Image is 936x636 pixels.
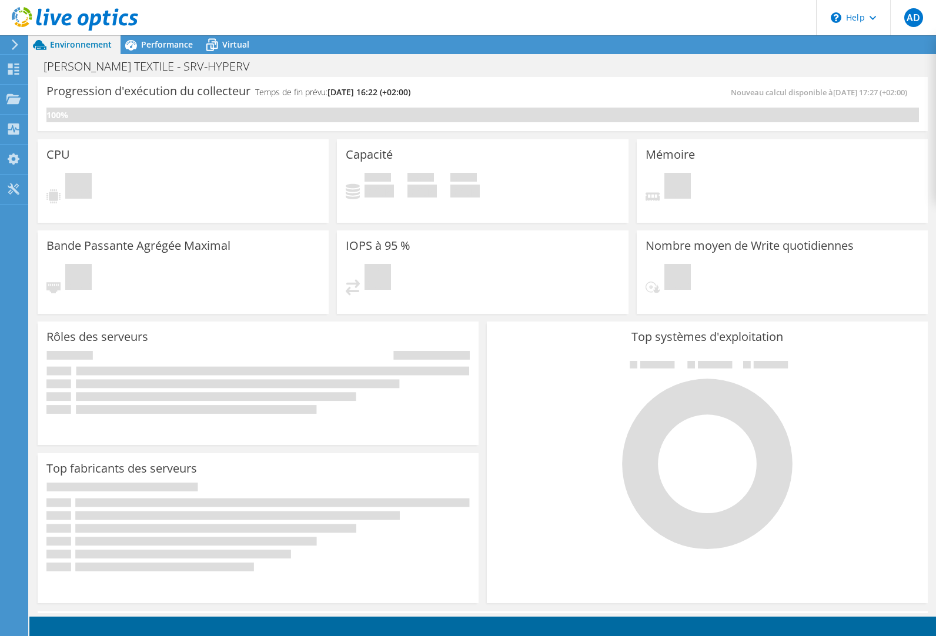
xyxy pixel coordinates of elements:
[46,330,148,343] h3: Rôles des serveurs
[38,60,268,73] h1: [PERSON_NAME] TEXTILE - SRV-HYPERV
[365,173,391,185] span: Utilisé
[407,173,434,185] span: Espace libre
[407,185,437,198] h4: 0 Gio
[255,86,410,99] h4: Temps de fin prévu:
[496,330,919,343] h3: Top systèmes d'exploitation
[65,173,92,202] span: En attente
[646,239,854,252] h3: Nombre moyen de Write quotidiennes
[141,39,193,50] span: Performance
[346,239,410,252] h3: IOPS à 95 %
[365,185,394,198] h4: 0 Gio
[831,12,841,23] svg: \n
[365,264,391,293] span: En attente
[904,8,923,27] span: AD
[664,173,691,202] span: En attente
[833,87,907,98] span: [DATE] 17:27 (+02:00)
[46,462,197,475] h3: Top fabricants des serveurs
[664,264,691,293] span: En attente
[346,148,393,161] h3: Capacité
[646,148,695,161] h3: Mémoire
[46,239,230,252] h3: Bande Passante Agrégée Maximal
[450,173,477,185] span: Total
[50,39,112,50] span: Environnement
[222,39,249,50] span: Virtual
[327,86,410,98] span: [DATE] 16:22 (+02:00)
[46,148,70,161] h3: CPU
[450,185,480,198] h4: 0 Gio
[731,87,913,98] span: Nouveau calcul disponible à
[65,264,92,293] span: En attente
